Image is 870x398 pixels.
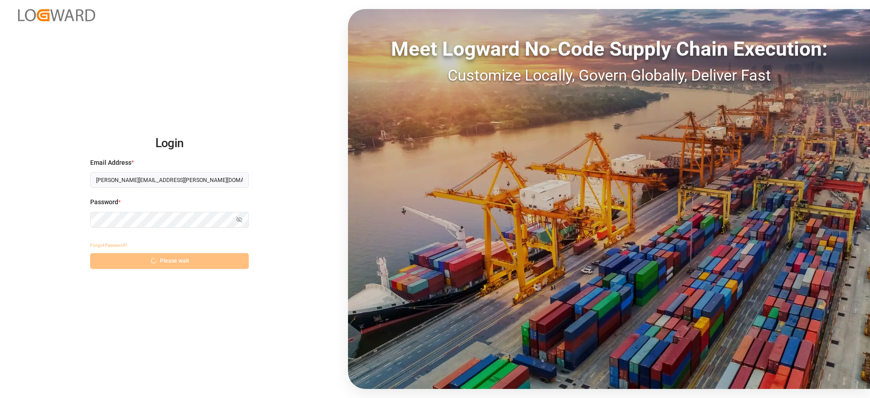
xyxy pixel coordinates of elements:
div: Meet Logward No-Code Supply Chain Execution: [348,34,870,64]
span: Email Address [90,158,131,168]
img: Logward_new_orange.png [18,9,95,21]
input: Enter your email [90,172,249,188]
h2: Login [90,129,249,158]
div: Customize Locally, Govern Globally, Deliver Fast [348,64,870,87]
span: Password [90,197,118,207]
